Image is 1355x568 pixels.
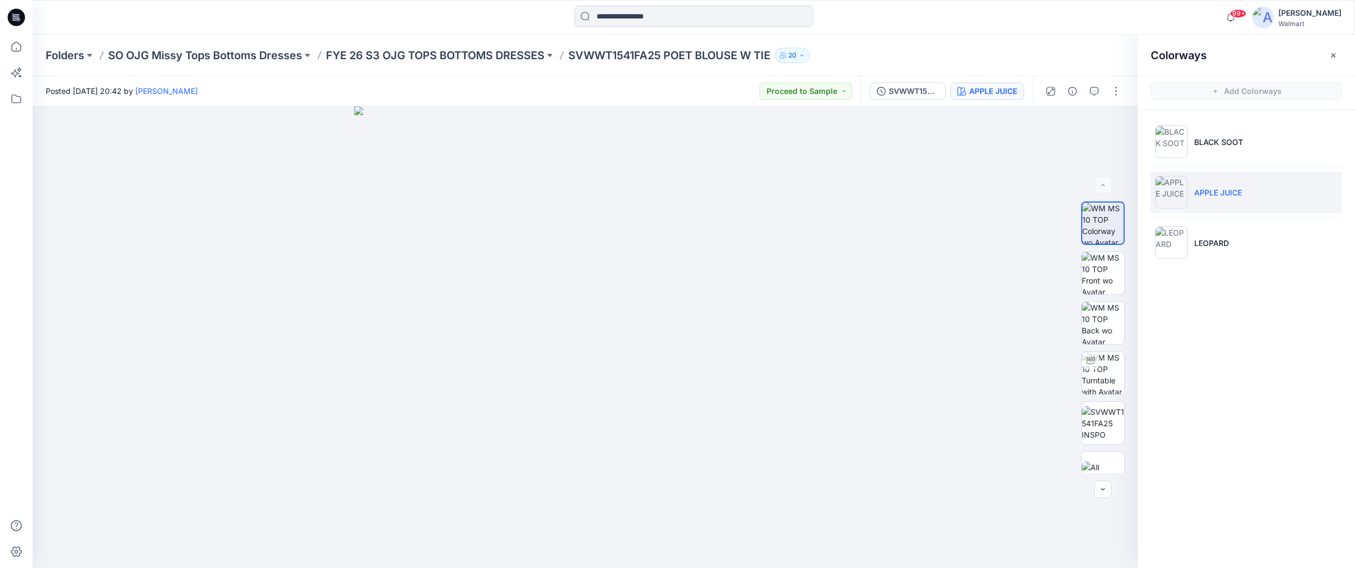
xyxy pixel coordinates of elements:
[1252,7,1274,28] img: avatar
[46,85,198,97] span: Posted [DATE] 20:42 by
[1151,49,1207,62] h2: Colorways
[108,48,302,63] a: SO OJG Missy Tops Bottoms Dresses
[775,48,810,63] button: 20
[1155,226,1188,259] img: LEOPARD
[1194,187,1242,198] p: APPLE JUICE
[1064,83,1081,100] button: Details
[1230,9,1246,18] span: 99+
[326,48,544,63] a: FYE 26 S3 OJG TOPS BOTTOMS DRESSES
[889,85,939,97] div: SVWWT1541FA25 POET BLOUSE W TIE
[1082,352,1124,394] img: WM MS 10 TOP Turntable with Avatar
[1155,125,1188,158] img: BLACK SOOT
[46,48,84,63] a: Folders
[1194,237,1229,249] p: LEOPARD
[788,49,796,61] p: 20
[950,83,1024,100] button: APPLE JUICE
[1082,406,1124,440] img: SVWWT1541FA25 INSPO
[1082,302,1124,344] img: WM MS 10 TOP Back wo Avatar
[969,85,1017,97] div: APPLE JUICE
[1082,203,1124,244] img: WM MS 10 TOP Colorway wo Avatar
[1082,252,1124,294] img: WM MS 10 TOP Front wo Avatar
[1155,176,1188,209] img: APPLE JUICE
[354,106,816,568] img: eyJhbGciOiJIUzI1NiIsImtpZCI6IjAiLCJzbHQiOiJzZXMiLCJ0eXAiOiJKV1QifQ.eyJkYXRhIjp7InR5cGUiOiJzdG9yYW...
[568,48,770,63] p: SVWWT1541FA25 POET BLOUSE W TIE
[135,86,198,96] a: [PERSON_NAME]
[1278,7,1341,20] div: [PERSON_NAME]
[1278,20,1341,28] div: Walmart
[870,83,946,100] button: SVWWT1541FA25 POET BLOUSE W TIE
[1082,462,1124,484] img: All colorways
[1194,136,1243,148] p: BLACK SOOT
